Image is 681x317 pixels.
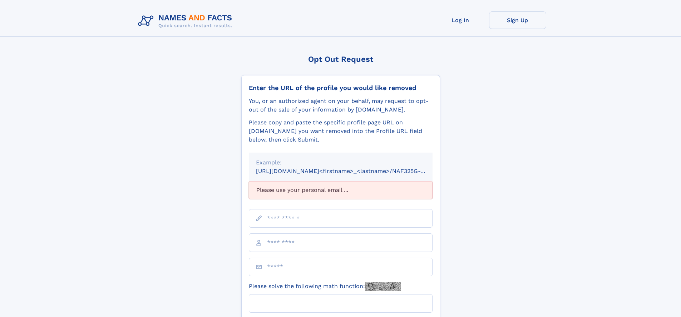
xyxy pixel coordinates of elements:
div: Please copy and paste the specific profile page URL on [DOMAIN_NAME] you want removed into the Pr... [249,118,433,144]
a: Log In [432,11,489,29]
div: Please use your personal email ... [249,181,433,199]
img: Logo Names and Facts [135,11,238,31]
a: Sign Up [489,11,546,29]
small: [URL][DOMAIN_NAME]<firstname>_<lastname>/NAF325G-xxxxxxxx [256,168,446,174]
div: Opt Out Request [241,55,440,64]
div: Example: [256,158,425,167]
div: Enter the URL of the profile you would like removed [249,84,433,92]
label: Please solve the following math function: [249,282,401,291]
div: You, or an authorized agent on your behalf, may request to opt-out of the sale of your informatio... [249,97,433,114]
